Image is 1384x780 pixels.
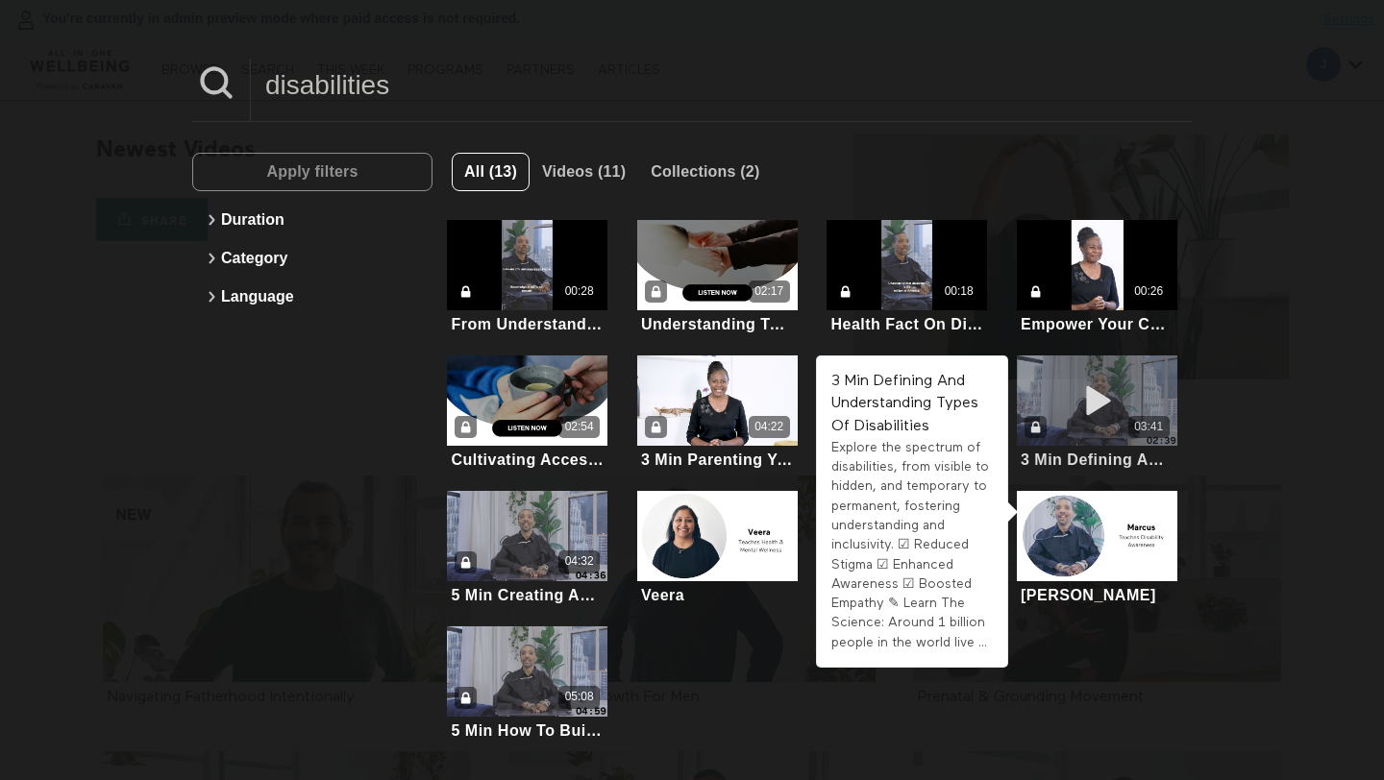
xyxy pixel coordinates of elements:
[637,355,798,472] a: 3 Min Parenting Your Child With Disabilities04:223 Min Parenting Your Child With Disabilities
[452,153,530,191] button: All (13)
[1017,491,1177,607] a: Marcus[PERSON_NAME]
[831,438,993,652] div: Explore the spectrum of disabilities, from visible to hidden, and temporary to permanent, fosteri...
[827,220,987,336] a: Health Fact On Disabilities (Highlight)00:18Health Fact On Disabilities (Highlight)
[1017,355,1177,472] a: 3 Min Defining And Understanding Types Of Disabilities03:413 Min Defining And Understanding Types...
[1021,451,1174,469] div: 3 Min Defining And Understanding Types Of Disabilities
[451,721,604,740] div: 5 Min How To Build Self-Confidence & Self-Empowerment
[754,419,783,435] div: 04:22
[651,163,759,180] span: Collections (2)
[565,689,594,705] div: 05:08
[447,491,607,607] a: 5 Min Creating An Accessible Community For People With Disabilities04:325 Min Creating An Accessi...
[945,283,974,300] div: 00:18
[638,153,772,191] button: Collections (2)
[542,163,626,180] span: Videos (11)
[447,220,607,336] a: From Understanding Disabilities To Action (Highlight)00:28From Understanding Disabilities To Acti...
[251,59,1192,111] input: Search
[1134,283,1163,300] div: 00:26
[1017,220,1177,336] a: Empower Your Child With Disabilities (Highlight)00:26Empower Your Child With Disabilities (Highli...
[202,239,423,278] button: Category
[1134,419,1163,435] div: 03:41
[641,586,684,604] div: Veera
[202,278,423,316] button: Language
[637,220,798,336] a: Understanding Types Of Disabilities (Audio)02:17Understanding Types Of Disabilities (Audio)
[1021,586,1156,604] div: [PERSON_NAME]
[447,355,607,472] a: Cultivating Accessibility For People With Disabilities (Audio)02:54Cultivating Accessibility For ...
[451,451,604,469] div: Cultivating Accessibility For People With Disabilities (Audio)
[830,315,983,333] div: Health Fact On Disabilities (Highlight)
[447,626,607,743] a: 5 Min How To Build Self-Confidence & Self-Empowerment05:085 Min How To Build Self-Confidence & Se...
[1021,315,1174,333] div: Empower Your Child With Disabilities (Highlight)
[451,586,604,604] div: 5 Min Creating An Accessible Community For People With Disabilities
[831,374,978,433] strong: 3 Min Defining And Understanding Types Of Disabilities
[565,419,594,435] div: 02:54
[565,283,594,300] div: 00:28
[565,553,594,570] div: 04:32
[464,163,517,180] span: All (13)
[754,283,783,300] div: 02:17
[451,315,604,333] div: From Understanding Disabilities To Action (Highlight)
[202,201,423,239] button: Duration
[641,451,794,469] div: 3 Min Parenting Your Child With Disabilities
[641,315,794,333] div: Understanding Types Of Disabilities (Audio)
[637,491,798,607] a: VeeraVeera
[530,153,638,191] button: Videos (11)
